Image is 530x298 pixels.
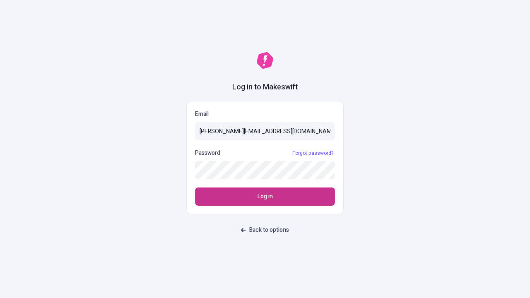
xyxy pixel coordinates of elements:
[249,226,289,235] span: Back to options
[195,149,220,158] p: Password
[195,187,335,206] button: Log in
[195,110,335,119] p: Email
[291,150,335,156] a: Forgot password?
[258,192,273,201] span: Log in
[232,82,298,93] h1: Log in to Makeswift
[195,122,335,140] input: Email
[236,223,294,238] button: Back to options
